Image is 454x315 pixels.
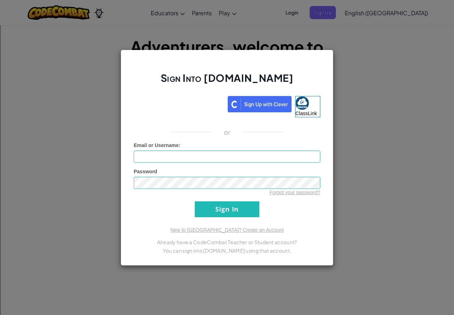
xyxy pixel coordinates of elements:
p: You can sign into [DOMAIN_NAME] using that account. [134,246,320,255]
p: Already have a CodeCombat Teacher or Student account? [134,238,320,246]
h2: Sign Into [DOMAIN_NAME] [134,71,320,92]
span: ClassLink [295,111,317,116]
span: Password [134,169,157,174]
a: Forgot your password? [270,190,320,195]
a: New to [GEOGRAPHIC_DATA]? Create an Account [170,227,284,233]
img: clever_sso_button@2x.png [228,96,292,112]
div: Options [3,28,451,35]
img: classlink-logo-small.png [295,96,309,110]
div: Rename [3,41,451,47]
div: Delete [3,22,451,28]
div: Move To ... [3,16,451,22]
div: Sign out [3,35,451,41]
div: Move To ... [3,47,451,54]
div: Sort A > Z [3,3,451,9]
input: Sign In [195,201,259,217]
div: Sort New > Old [3,9,451,16]
label: : [134,142,181,149]
p: or [224,128,231,136]
span: Email or Username [134,142,179,148]
iframe: Sign in with Google Button [130,95,228,111]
